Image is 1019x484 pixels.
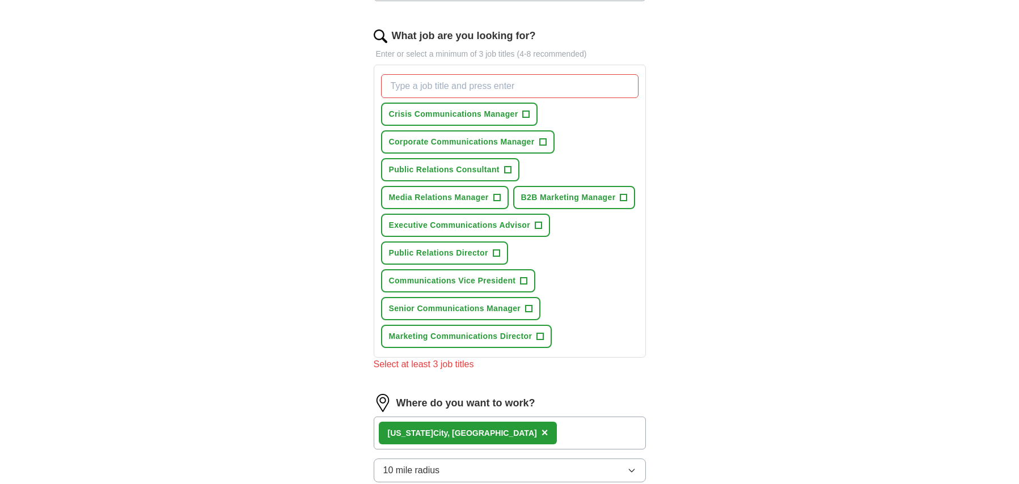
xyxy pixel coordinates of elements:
button: Media Relations Manager [381,186,509,209]
p: Enter or select a minimum of 3 job titles (4-8 recommended) [374,48,646,60]
span: Media Relations Manager [389,192,489,203]
img: search.png [374,29,387,43]
button: Public Relations Director [381,241,508,265]
button: Public Relations Consultant [381,158,519,181]
div: Select at least 3 job titles [374,358,646,371]
span: Senior Communications Manager [389,303,521,315]
img: location.png [374,394,392,412]
input: Type a job title and press enter [381,74,639,98]
button: B2B Marketing Manager [513,186,636,209]
button: 10 mile radius [374,458,646,482]
button: Corporate Communications Manager [381,130,555,154]
button: Senior Communications Manager [381,297,541,320]
span: 10 mile radius [383,464,440,477]
span: Public Relations Director [389,247,488,259]
label: What job are you looking for? [392,28,536,44]
span: Corporate Communications Manager [389,136,535,148]
button: Communications Vice President [381,269,536,292]
span: B2B Marketing Manager [521,192,616,203]
span: Marketing Communications Director [389,330,532,342]
span: Executive Communications Advisor [389,219,531,231]
span: Public Relations Consultant [389,164,500,176]
button: × [542,424,548,441]
strong: [US_STATE] [388,428,433,438]
span: Crisis Communications Manager [389,108,518,120]
button: Marketing Communications Director [381,325,552,348]
button: Executive Communications Advisor [381,214,551,237]
label: Where do you want to work? [396,396,535,411]
span: Communications Vice President [389,275,516,287]
div: City, [GEOGRAPHIC_DATA] [388,427,537,439]
span: × [542,426,548,439]
button: Crisis Communications Manager [381,103,538,126]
